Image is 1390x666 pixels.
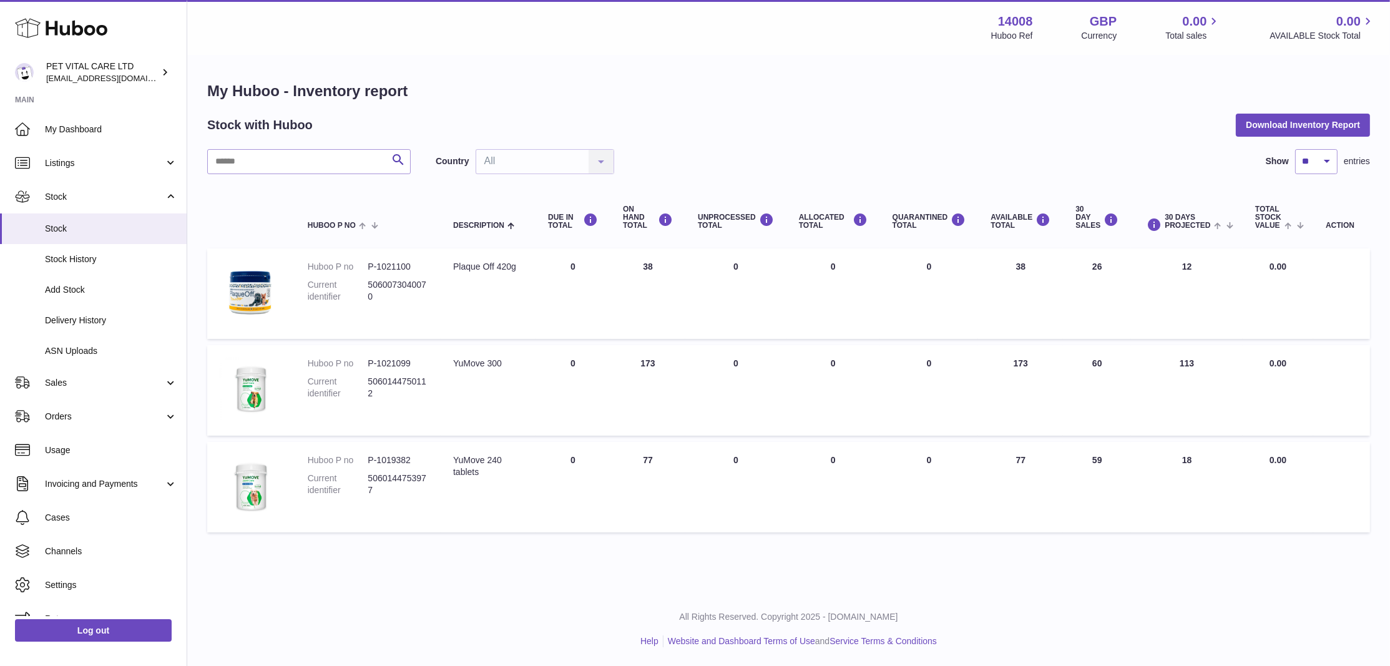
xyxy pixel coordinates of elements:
[220,261,282,323] img: product image
[1165,213,1210,230] span: 30 DAYS PROJECTED
[368,261,428,273] dd: P-1021100
[1183,13,1207,30] span: 0.00
[1270,262,1286,272] span: 0.00
[453,358,523,370] div: YuMove 300
[991,213,1050,230] div: AVAILABLE Total
[536,248,610,339] td: 0
[663,635,937,647] li: and
[1344,155,1370,167] span: entries
[991,30,1033,42] div: Huboo Ref
[46,73,184,83] span: [EMAIL_ADDRESS][DOMAIN_NAME]
[623,205,673,230] div: ON HAND Total
[45,478,164,490] span: Invoicing and Payments
[1326,222,1358,230] div: Action
[610,442,685,532] td: 77
[1082,30,1117,42] div: Currency
[786,248,880,339] td: 0
[1165,30,1221,42] span: Total sales
[1336,13,1361,30] span: 0.00
[453,222,504,230] span: Description
[1266,155,1289,167] label: Show
[1131,248,1243,339] td: 12
[45,157,164,169] span: Listings
[368,358,428,370] dd: P-1021099
[978,442,1063,532] td: 77
[893,213,966,230] div: QUARANTINED Total
[668,636,815,646] a: Website and Dashboard Terms of Use
[1131,442,1243,532] td: 18
[368,454,428,466] dd: P-1019382
[1075,205,1118,230] div: 30 DAY SALES
[308,376,368,399] dt: Current identifier
[799,213,868,230] div: ALLOCATED Total
[220,358,282,420] img: product image
[45,613,177,625] span: Returns
[308,454,368,466] dt: Huboo P no
[685,442,786,532] td: 0
[1236,114,1370,136] button: Download Inventory Report
[610,345,685,436] td: 173
[45,253,177,265] span: Stock History
[1090,13,1117,30] strong: GBP
[45,345,177,357] span: ASN Uploads
[46,61,159,84] div: PET VITAL CARE LTD
[786,442,880,532] td: 0
[536,442,610,532] td: 0
[207,117,313,134] h2: Stock with Huboo
[45,377,164,389] span: Sales
[1165,13,1221,42] a: 0.00 Total sales
[698,213,774,230] div: UNPROCESSED Total
[45,223,177,235] span: Stock
[685,345,786,436] td: 0
[927,455,932,465] span: 0
[1270,30,1375,42] span: AVAILABLE Stock Total
[978,248,1063,339] td: 38
[368,376,428,399] dd: 5060144750112
[45,315,177,326] span: Delivery History
[1255,205,1281,230] span: Total stock value
[45,411,164,423] span: Orders
[45,124,177,135] span: My Dashboard
[1131,345,1243,436] td: 113
[685,248,786,339] td: 0
[197,611,1380,623] p: All Rights Reserved. Copyright 2025 - [DOMAIN_NAME]
[308,279,368,303] dt: Current identifier
[15,63,34,82] img: petvitalcare@gmail.com
[308,358,368,370] dt: Huboo P no
[45,579,177,591] span: Settings
[1063,248,1131,339] td: 26
[927,262,932,272] span: 0
[1063,442,1131,532] td: 59
[610,248,685,339] td: 38
[548,213,598,230] div: DUE IN TOTAL
[45,546,177,557] span: Channels
[536,345,610,436] td: 0
[45,444,177,456] span: Usage
[308,261,368,273] dt: Huboo P no
[1270,358,1286,368] span: 0.00
[927,358,932,368] span: 0
[978,345,1063,436] td: 173
[453,261,523,273] div: Plaque Off 420g
[998,13,1033,30] strong: 14008
[1270,13,1375,42] a: 0.00 AVAILABLE Stock Total
[308,473,368,496] dt: Current identifier
[1063,345,1131,436] td: 60
[45,512,177,524] span: Cases
[308,222,356,230] span: Huboo P no
[453,454,523,478] div: YuMove 240 tablets
[368,279,428,303] dd: 5060073040070
[45,284,177,296] span: Add Stock
[830,636,937,646] a: Service Terms & Conditions
[220,454,282,517] img: product image
[786,345,880,436] td: 0
[368,473,428,496] dd: 5060144753977
[207,81,1370,101] h1: My Huboo - Inventory report
[640,636,658,646] a: Help
[436,155,469,167] label: Country
[1270,455,1286,465] span: 0.00
[45,191,164,203] span: Stock
[15,619,172,642] a: Log out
